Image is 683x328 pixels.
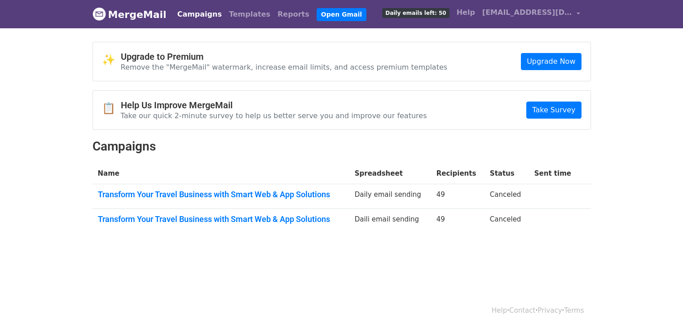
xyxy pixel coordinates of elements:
a: Daily emails left: 50 [379,4,453,22]
td: 49 [431,184,485,209]
th: Spreadsheet [349,163,431,184]
a: Reports [274,5,313,23]
td: Canceled [485,208,529,233]
a: Transform Your Travel Business with Smart Web & App Solutions [98,190,344,199]
span: [EMAIL_ADDRESS][DOMAIN_NAME] [482,7,572,18]
td: Daili email sending [349,208,431,233]
td: Canceled [485,184,529,209]
a: Transform Your Travel Business with Smart Web & App Solutions [98,214,344,224]
a: Templates [225,5,274,23]
a: Terms [564,306,584,315]
a: MergeMail [93,5,167,24]
a: Privacy [538,306,562,315]
a: Take Survey [526,102,581,119]
h4: Upgrade to Premium [121,51,448,62]
p: Remove the "MergeMail" watermark, increase email limits, and access premium templates [121,62,448,72]
a: Campaigns [174,5,225,23]
th: Status [485,163,529,184]
span: 📋 [102,102,121,115]
a: [EMAIL_ADDRESS][DOMAIN_NAME] [479,4,584,25]
th: Sent time [529,163,579,184]
a: Help [492,306,507,315]
span: ✨ [102,53,121,66]
h2: Campaigns [93,139,591,154]
td: 49 [431,208,485,233]
a: Upgrade Now [521,53,581,70]
a: Help [453,4,479,22]
img: MergeMail logo [93,7,106,21]
a: Open Gmail [317,8,366,21]
h4: Help Us Improve MergeMail [121,100,427,111]
span: Daily emails left: 50 [382,8,449,18]
th: Name [93,163,349,184]
th: Recipients [431,163,485,184]
p: Take our quick 2-minute survey to help us better serve you and improve our features [121,111,427,120]
td: Daily email sending [349,184,431,209]
a: Contact [509,306,535,315]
